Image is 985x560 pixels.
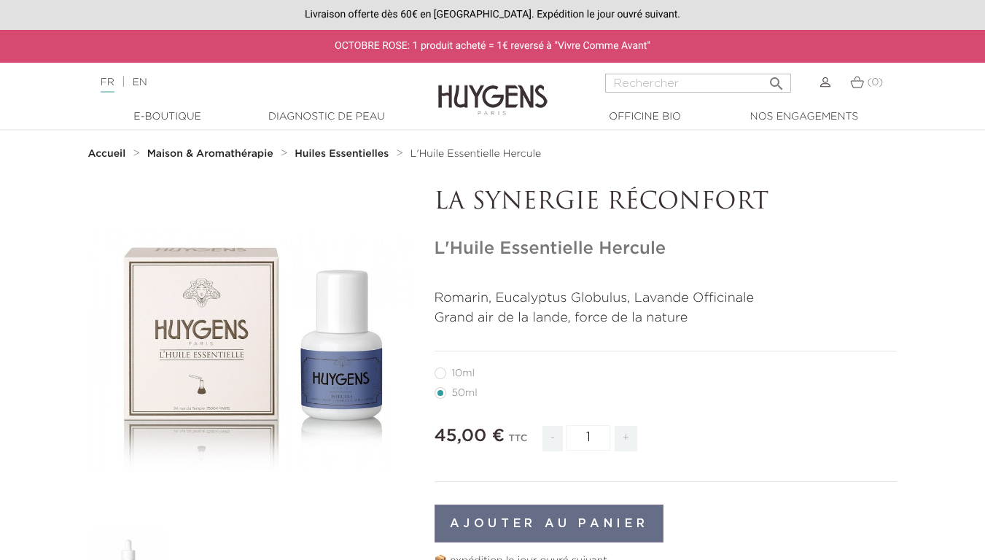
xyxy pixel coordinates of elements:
a: Huiles Essentielles [295,148,392,160]
div: | [93,74,400,91]
span: - [542,426,563,451]
strong: Huiles Essentielles [295,149,389,159]
div: TTC [508,423,527,462]
button: Ajouter au panier [435,505,664,542]
i:  [768,71,785,88]
a: L'Huile Essentielle Hercule [410,148,541,160]
span: L'Huile Essentielle Hercule [410,149,541,159]
a: E-Boutique [95,109,241,125]
a: Diagnostic de peau [254,109,400,125]
a: EN [132,77,147,87]
p: Romarin, Eucalyptus Globulus, Lavande Officinale [435,289,898,308]
a: Maison & Aromathérapie [147,148,277,160]
label: 10ml [435,367,492,379]
input: Quantité [567,425,610,451]
p: LA SYNERGIE RÉCONFORT [435,189,898,217]
a: Officine Bio [572,109,718,125]
p: Grand air de la lande, force de la nature [435,308,898,328]
a: Accueil [88,148,129,160]
span: (0) [867,77,883,87]
strong: Maison & Aromathérapie [147,149,273,159]
img: Huygens [438,61,548,117]
h1: L'Huile Essentielle Hercule [435,238,898,260]
a: FR [101,77,114,93]
a: Nos engagements [731,109,877,125]
strong: Accueil [88,149,126,159]
button:  [763,69,790,89]
label: 50ml [435,387,495,399]
span: + [615,426,638,451]
span: 45,00 € [435,427,505,445]
input: Rechercher [605,74,791,93]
